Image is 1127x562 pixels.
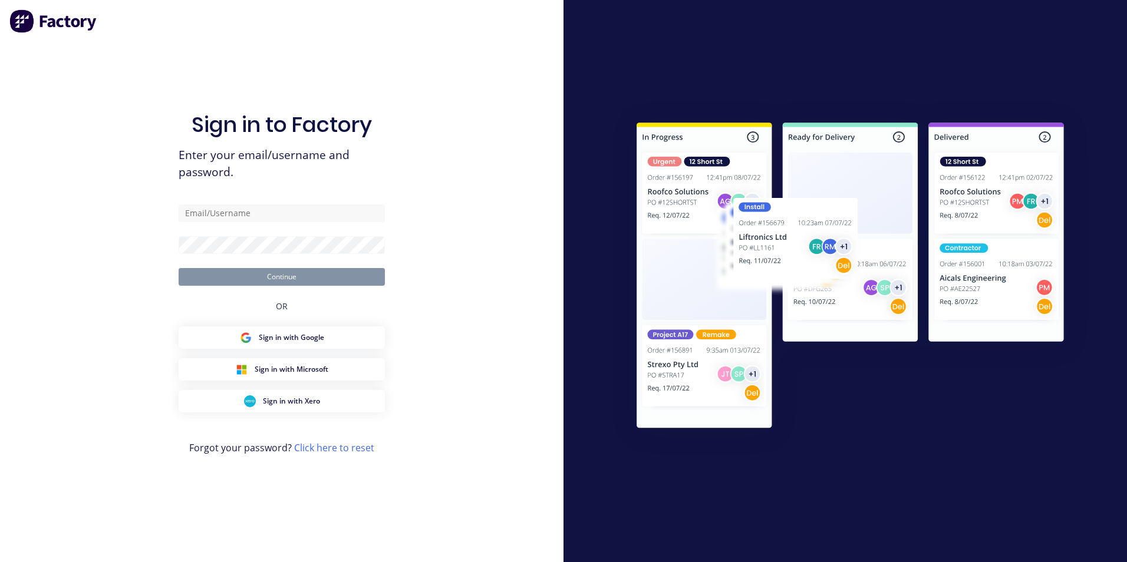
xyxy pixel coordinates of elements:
div: OR [276,286,288,326]
button: Microsoft Sign inSign in with Microsoft [179,358,385,381]
button: Google Sign inSign in with Google [179,326,385,349]
button: Xero Sign inSign in with Xero [179,390,385,412]
h1: Sign in to Factory [192,112,372,137]
a: Click here to reset [294,441,374,454]
input: Email/Username [179,204,385,222]
span: Sign in with Google [259,332,324,343]
img: Xero Sign in [244,395,256,407]
span: Sign in with Xero [263,396,320,406]
img: Microsoft Sign in [236,363,248,375]
button: Continue [179,268,385,286]
span: Forgot your password? [189,441,374,455]
span: Enter your email/username and password. [179,147,385,181]
img: Google Sign in [240,332,252,343]
img: Sign in [611,99,1090,456]
span: Sign in with Microsoft [255,364,328,375]
img: Factory [9,9,98,33]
